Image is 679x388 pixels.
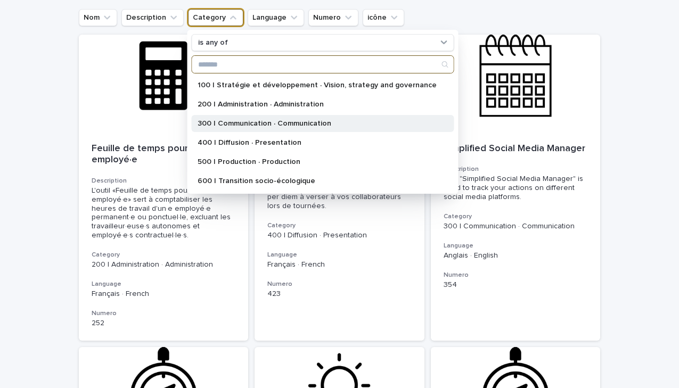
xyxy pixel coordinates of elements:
p: Français · French [267,260,412,269]
p: 423 [267,290,412,299]
div: The "Simplified Social Media Manager" is used to track your actions on different social media pla... [444,175,588,201]
p: Anglais · English [444,251,588,260]
p: 200 | Administration · Administration [198,101,437,108]
h3: Category [267,221,412,230]
h3: Description [444,165,588,174]
button: Description [121,9,184,26]
h3: Description [92,177,236,185]
p: 300 | Communication · Communication [444,222,588,231]
button: Language [248,9,304,26]
h3: Numero [92,309,236,318]
input: Search [192,56,453,73]
p: 400 | Diffusion · Presentation [198,139,437,146]
div: Search [191,55,454,73]
h3: Category [92,251,236,259]
h3: Language [444,242,588,250]
div: L'outil «Feuille de temps pour un·e employé·e» sert à comptabiliser les heures de travail d'un·e ... [92,186,236,240]
p: 100 | Stratégie et développement · Vision, strategy and governance [198,81,437,89]
p: Simplified Social Media Manager [444,143,588,155]
p: is any of [198,38,228,47]
button: Numero [308,9,358,26]
button: Nom [79,9,117,26]
h3: Numero [444,271,588,279]
button: icône [363,9,404,26]
button: Category [188,9,243,26]
h3: Language [92,280,236,288]
p: 300 | Communication · Communication [198,120,437,127]
a: Feuille de temps pour un·e employé·eDescriptionL'outil «Feuille de temps pour un·e employé·e» ser... [79,35,249,341]
h3: Numero [267,280,412,288]
p: Feuille de temps pour un·e employé·e [92,143,236,166]
p: 252 [92,319,236,328]
p: 200 | Administration · Administration [92,260,236,269]
h3: Category [444,212,588,221]
h3: Language [267,251,412,259]
a: Simplified Social Media ManagerDescriptionThe "Simplified Social Media Manager" is used to track ... [431,35,601,341]
p: Français · French [92,290,236,299]
p: 354 [444,280,588,290]
p: 400 | Diffusion · Presentation [267,231,412,240]
p: 500 | Production · Production [198,158,437,166]
p: 600 | Transition socio-écologique [198,177,437,185]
